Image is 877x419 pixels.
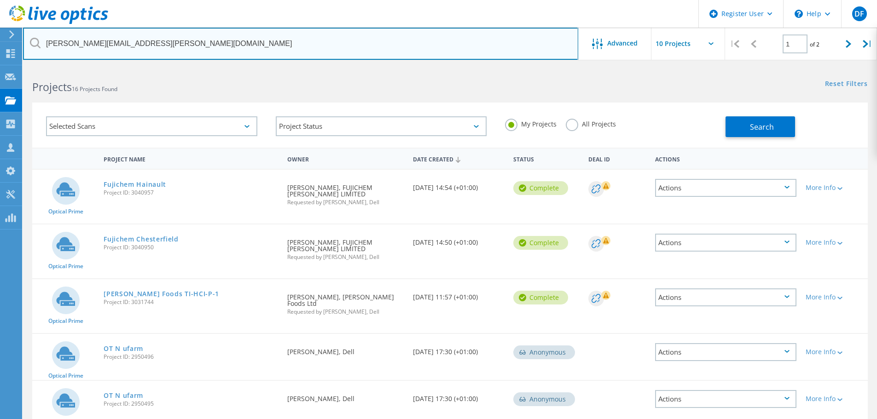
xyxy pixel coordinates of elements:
[806,349,863,355] div: More Info
[287,200,403,205] span: Requested by [PERSON_NAME], Dell
[513,236,568,250] div: Complete
[283,224,408,269] div: [PERSON_NAME], FUJICHEM [PERSON_NAME] LIMITED
[408,334,509,364] div: [DATE] 17:30 (+01:00)
[655,390,796,408] div: Actions
[806,294,863,300] div: More Info
[655,343,796,361] div: Actions
[104,181,166,188] a: Fujichem Hainault
[104,245,278,250] span: Project ID: 3040950
[513,181,568,195] div: Complete
[48,318,83,324] span: Optical Prime
[104,291,219,297] a: [PERSON_NAME] Foods TI-HCI-P-1
[726,116,795,137] button: Search
[408,170,509,200] div: [DATE] 14:54 (+01:00)
[9,19,108,26] a: Live Optics Dashboard
[408,381,509,411] div: [DATE] 17:30 (+01:00)
[283,279,408,324] div: [PERSON_NAME], [PERSON_NAME] Foods Ltd
[513,392,575,406] div: Anonymous
[607,40,638,46] span: Advanced
[408,279,509,310] div: [DATE] 11:57 (+01:00)
[806,184,863,191] div: More Info
[854,10,864,17] span: DF
[23,28,578,60] input: Search projects by name, owner, ID, company, etc
[104,354,278,360] span: Project ID: 2950496
[104,190,278,195] span: Project ID: 3040957
[825,80,868,88] a: Reset Filters
[505,119,557,127] label: My Projects
[408,150,509,167] div: Date Created
[48,373,83,379] span: Optical Prime
[513,345,575,359] div: Anonymous
[104,401,278,407] span: Project ID: 2950495
[104,392,143,399] a: OT N ufarm
[72,85,117,93] span: 16 Projects Found
[509,150,584,167] div: Status
[283,150,408,167] div: Owner
[408,224,509,255] div: [DATE] 14:50 (+01:00)
[283,170,408,214] div: [PERSON_NAME], FUJICHEM [PERSON_NAME] LIMITED
[104,345,143,352] a: OT N ufarm
[655,179,796,197] div: Actions
[810,40,819,48] span: of 2
[32,80,72,94] b: Projects
[48,209,83,214] span: Optical Prime
[650,150,801,167] div: Actions
[566,119,616,127] label: All Projects
[655,234,796,252] div: Actions
[287,309,403,315] span: Requested by [PERSON_NAME], Dell
[655,288,796,306] div: Actions
[104,236,179,242] a: Fujichem Chesterfield
[287,254,403,260] span: Requested by [PERSON_NAME], Dell
[806,396,863,402] div: More Info
[46,116,257,136] div: Selected Scans
[795,10,803,18] svg: \n
[806,239,863,246] div: More Info
[104,299,278,305] span: Project ID: 3031744
[725,28,744,60] div: |
[283,381,408,411] div: [PERSON_NAME], Dell
[584,150,650,167] div: Deal Id
[283,334,408,364] div: [PERSON_NAME], Dell
[276,116,487,136] div: Project Status
[48,264,83,269] span: Optical Prime
[858,28,877,60] div: |
[99,150,283,167] div: Project Name
[750,122,774,132] span: Search
[513,291,568,304] div: Complete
